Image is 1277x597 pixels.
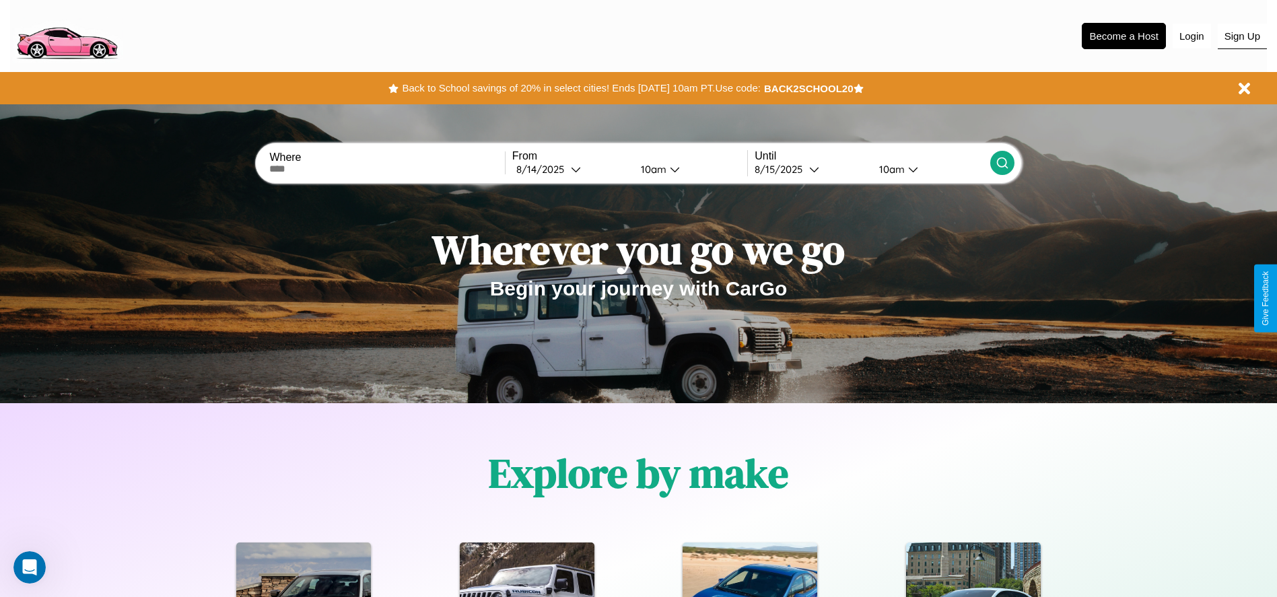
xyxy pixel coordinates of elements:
button: 8/14/2025 [512,162,630,176]
button: 10am [630,162,748,176]
label: Until [755,150,990,162]
iframe: Intercom live chat [13,551,46,584]
button: Become a Host [1082,23,1166,49]
div: 8 / 15 / 2025 [755,163,809,176]
div: 8 / 14 / 2025 [516,163,571,176]
div: Give Feedback [1261,271,1270,326]
button: 10am [868,162,990,176]
button: Login [1173,24,1211,48]
img: logo [10,7,123,63]
h1: Explore by make [489,446,788,501]
label: From [512,150,747,162]
div: 10am [634,163,670,176]
label: Where [269,151,504,164]
b: BACK2SCHOOL20 [764,83,854,94]
button: Back to School savings of 20% in select cities! Ends [DATE] 10am PT.Use code: [399,79,763,98]
button: Sign Up [1218,24,1267,49]
div: 10am [872,163,908,176]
